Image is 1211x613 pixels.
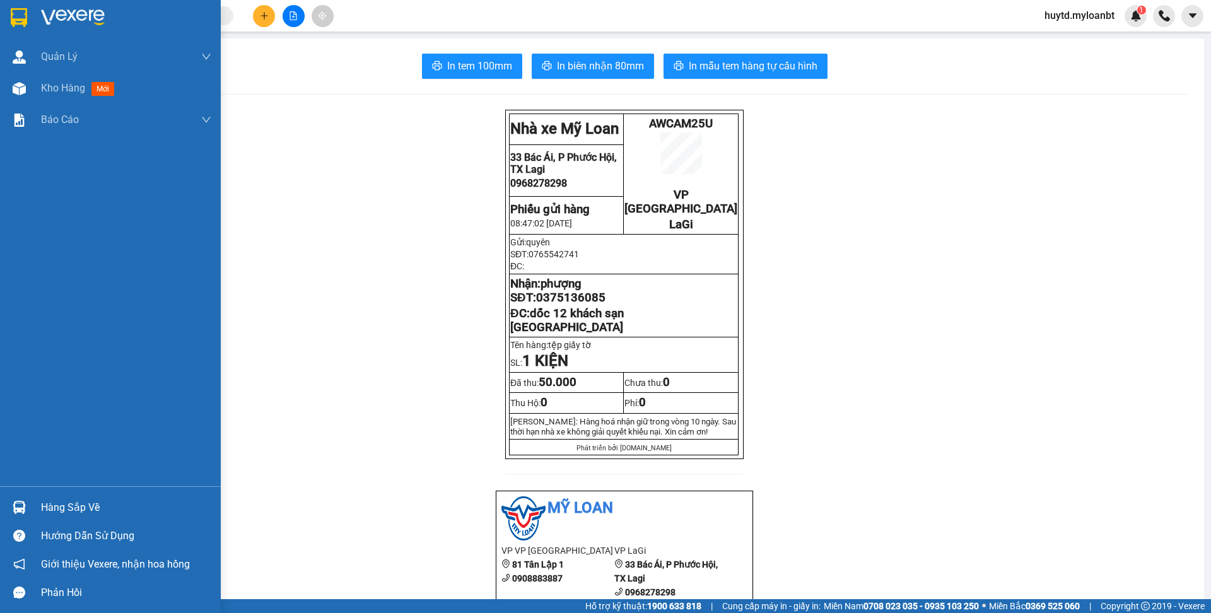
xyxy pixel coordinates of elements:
[510,306,623,334] span: dốc 12 khách sạn [GEOGRAPHIC_DATA]
[539,375,576,389] span: 50.000
[11,8,27,27] img: logo-vxr
[1026,601,1080,611] strong: 0369 525 060
[510,218,572,228] span: 08:47:02 [DATE]
[13,587,25,598] span: message
[510,373,624,393] td: Đã thu:
[982,604,986,609] span: ⚪️
[541,277,582,291] span: phượng
[576,444,672,452] span: Phát triển bởi [DOMAIN_NAME]
[422,54,522,79] button: printerIn tem 100mm
[647,601,701,611] strong: 1900 633 818
[510,417,736,436] span: [PERSON_NAME]: Hàng hoá nhận giữ trong vòng 10 ngày. Sau thời hạn nhà xe không giải quy...
[649,117,713,131] span: AWCAM25U
[557,58,644,74] span: In biên nhận 80mm
[510,358,568,368] span: SL:
[536,291,605,305] span: 0375136085
[289,11,298,20] span: file-add
[664,54,828,79] button: printerIn mẫu tem hàng tự cấu hình
[1130,10,1142,21] img: icon-new-feature
[711,599,713,613] span: |
[41,49,78,64] span: Quản Lý
[639,395,646,409] span: 0
[624,393,739,413] td: Phí:
[13,530,25,542] span: question-circle
[13,82,26,95] img: warehouse-icon
[501,544,614,558] li: VP VP [GEOGRAPHIC_DATA]
[510,261,524,271] span: ĐC:
[13,114,26,127] img: solution-icon
[447,58,512,74] span: In tem 100mm
[863,601,979,611] strong: 0708 023 035 - 0935 103 250
[260,11,269,20] span: plus
[541,395,547,409] span: 0
[512,573,563,583] b: 0908883887
[41,556,190,572] span: Giới thiệu Vexere, nhận hoa hồng
[614,559,623,568] span: environment
[41,82,85,94] span: Kho hàng
[1089,599,1091,613] span: |
[548,340,597,350] span: tệp giấy tờ
[532,54,654,79] button: printerIn biên nhận 80mm
[669,218,693,231] span: LaGi
[512,559,564,569] b: 81 Tân Lập 1
[253,5,275,27] button: plus
[510,177,567,189] span: 0968278298
[614,559,718,583] b: 33 Bác Ái, P Phước Hội, TX Lagi
[624,373,739,393] td: Chưa thu:
[13,558,25,570] span: notification
[91,82,114,96] span: mới
[13,501,26,514] img: warehouse-icon
[529,249,579,259] span: 0765542741
[722,599,821,613] span: Cung cấp máy in - giấy in:
[283,5,305,27] button: file-add
[510,277,605,305] strong: Nhận: SĐT:
[318,11,327,20] span: aim
[1187,10,1198,21] span: caret-down
[432,61,442,73] span: printer
[542,61,552,73] span: printer
[585,599,701,613] span: Hỗ trợ kỹ thuật:
[674,61,684,73] span: printer
[510,249,579,259] span: SĐT:
[501,496,747,520] li: Mỹ Loan
[312,5,334,27] button: aim
[614,587,623,596] span: phone
[1141,602,1150,610] span: copyright
[510,393,624,413] td: Thu Hộ:
[41,498,211,517] div: Hàng sắp về
[510,340,737,350] p: Tên hàng:
[41,583,211,602] div: Phản hồi
[510,120,619,137] strong: Nhà xe Mỹ Loan
[41,112,79,127] span: Báo cáo
[624,188,737,216] span: VP [GEOGRAPHIC_DATA]
[531,352,568,370] strong: KIỆN
[824,599,979,613] span: Miền Nam
[1159,10,1170,21] img: phone-icon
[501,573,510,582] span: phone
[201,115,211,125] span: down
[501,559,510,568] span: environment
[510,151,617,175] span: 33 Bác Ái, P Phước Hội, TX Lagi
[989,599,1080,613] span: Miền Bắc
[510,306,623,334] span: ĐC:
[510,202,590,216] strong: Phiếu gửi hàng
[510,237,737,247] p: Gửi:
[501,496,546,540] img: logo.jpg
[614,544,727,558] li: VP LaGi
[13,50,26,64] img: warehouse-icon
[1139,6,1144,15] span: 1
[625,587,676,597] b: 0968278298
[689,58,817,74] span: In mẫu tem hàng tự cấu hình
[1181,5,1203,27] button: caret-down
[1137,6,1146,15] sup: 1
[663,375,670,389] span: 0
[526,237,550,247] span: quyên
[1034,8,1125,23] span: huytd.myloanbt
[522,352,531,370] span: 1
[201,52,211,62] span: down
[41,527,211,546] div: Hướng dẫn sử dụng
